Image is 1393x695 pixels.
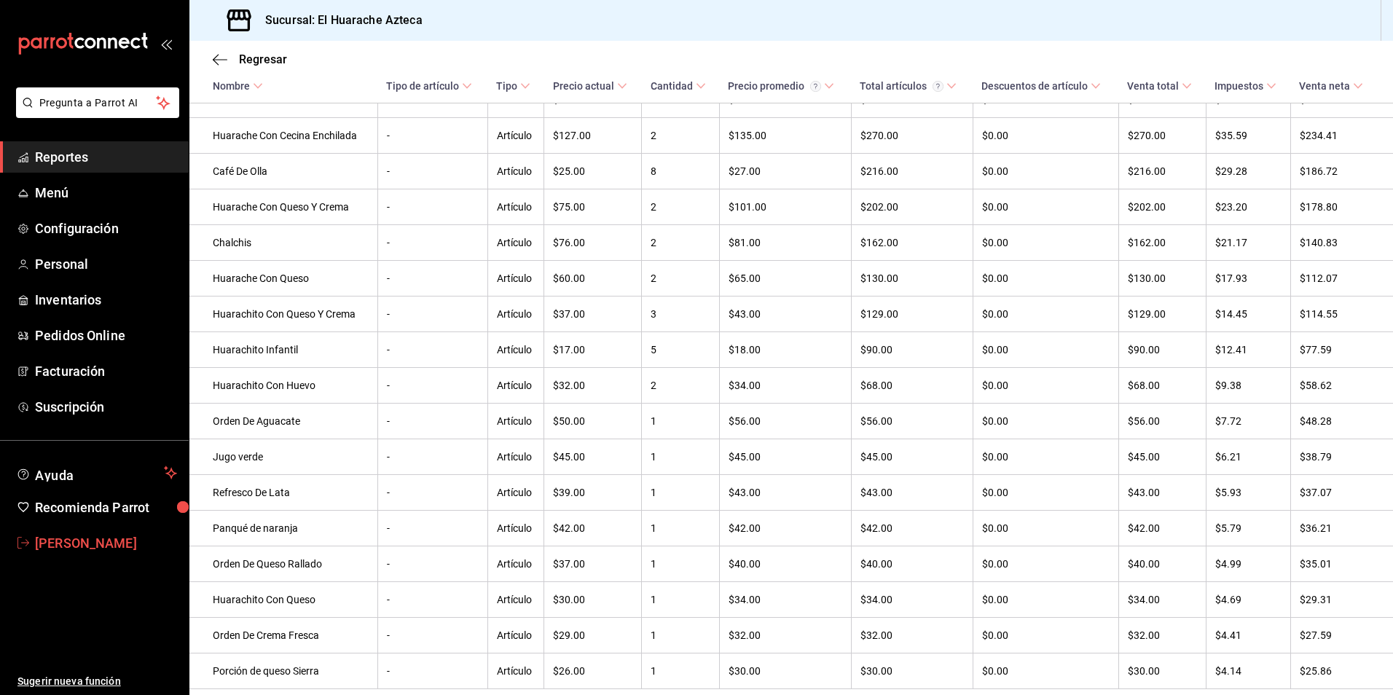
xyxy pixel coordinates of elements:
td: $43.00 [719,297,851,332]
td: - [377,368,487,404]
td: 2 [642,261,719,297]
td: $68.00 [1118,368,1206,404]
td: - [377,189,487,225]
td: - [377,118,487,154]
span: Pedidos Online [35,326,177,345]
td: $21.17 [1206,225,1290,261]
td: - [377,154,487,189]
td: $18.00 [719,332,851,368]
td: Artículo [487,225,544,261]
span: Inventarios [35,290,177,310]
td: 8 [642,154,719,189]
td: 5 [642,332,719,368]
td: $4.69 [1206,582,1290,618]
td: $0.00 [973,332,1118,368]
td: $5.93 [1206,475,1290,511]
td: $130.00 [851,261,973,297]
td: $38.79 [1290,439,1393,475]
td: $65.00 [719,261,851,297]
td: $0.00 [973,297,1118,332]
td: $0.00 [973,189,1118,225]
td: $0.00 [973,439,1118,475]
span: Sugerir nueva función [17,674,177,689]
td: $45.00 [851,439,973,475]
td: - [377,225,487,261]
td: $0.00 [973,653,1118,689]
td: $42.00 [1118,511,1206,546]
td: $43.00 [719,475,851,511]
td: Orden De Crema Fresca [189,618,377,653]
div: Cantidad [651,80,693,92]
td: $4.41 [1206,618,1290,653]
td: Huarachito Con Queso [189,582,377,618]
div: Venta total [1127,80,1179,92]
td: Huarachito Con Huevo [189,368,377,404]
td: Chalchis [189,225,377,261]
td: $34.00 [1118,582,1206,618]
td: $43.00 [851,475,973,511]
td: $45.00 [1118,439,1206,475]
td: $0.00 [973,618,1118,653]
td: Artículo [487,546,544,582]
td: 2 [642,189,719,225]
td: Artículo [487,475,544,511]
td: Artículo [487,154,544,189]
span: Suscripción [35,397,177,417]
td: - [377,618,487,653]
td: $4.14 [1206,653,1290,689]
td: $12.41 [1206,332,1290,368]
td: - [377,404,487,439]
td: $17.93 [1206,261,1290,297]
div: Impuestos [1215,80,1263,92]
td: $34.00 [851,582,973,618]
div: Precio promedio [728,80,821,92]
span: Recomienda Parrot [35,498,177,517]
td: 1 [642,582,719,618]
td: $14.45 [1206,297,1290,332]
span: Menú [35,183,177,203]
td: $37.07 [1290,475,1393,511]
td: $129.00 [851,297,973,332]
td: 2 [642,225,719,261]
td: - [377,439,487,475]
td: - [377,582,487,618]
td: $0.00 [973,546,1118,582]
td: $178.80 [1290,189,1393,225]
td: $76.00 [544,225,642,261]
button: Regresar [213,52,287,66]
td: $29.00 [544,618,642,653]
td: $60.00 [544,261,642,297]
td: $90.00 [1118,332,1206,368]
td: $5.79 [1206,511,1290,546]
td: 1 [642,618,719,653]
td: Artículo [487,332,544,368]
td: $40.00 [1118,546,1206,582]
td: 2 [642,368,719,404]
td: $30.00 [851,653,973,689]
td: 1 [642,439,719,475]
td: $77.59 [1290,332,1393,368]
td: $56.00 [719,404,851,439]
span: Cantidad [651,80,706,92]
td: $56.00 [851,404,973,439]
td: $23.20 [1206,189,1290,225]
div: Tipo [496,80,517,92]
td: $34.00 [719,368,851,404]
td: Refresco De Lata [189,475,377,511]
td: $27.00 [719,154,851,189]
td: $29.28 [1206,154,1290,189]
td: $270.00 [851,118,973,154]
td: $25.00 [544,154,642,189]
td: $0.00 [973,511,1118,546]
div: Nombre [213,80,250,92]
td: $75.00 [544,189,642,225]
td: $0.00 [973,404,1118,439]
td: $48.28 [1290,404,1393,439]
td: - [377,511,487,546]
span: Personal [35,254,177,274]
td: $29.31 [1290,582,1393,618]
td: 1 [642,475,719,511]
td: $0.00 [973,475,1118,511]
td: $186.72 [1290,154,1393,189]
div: Precio actual [553,80,614,92]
